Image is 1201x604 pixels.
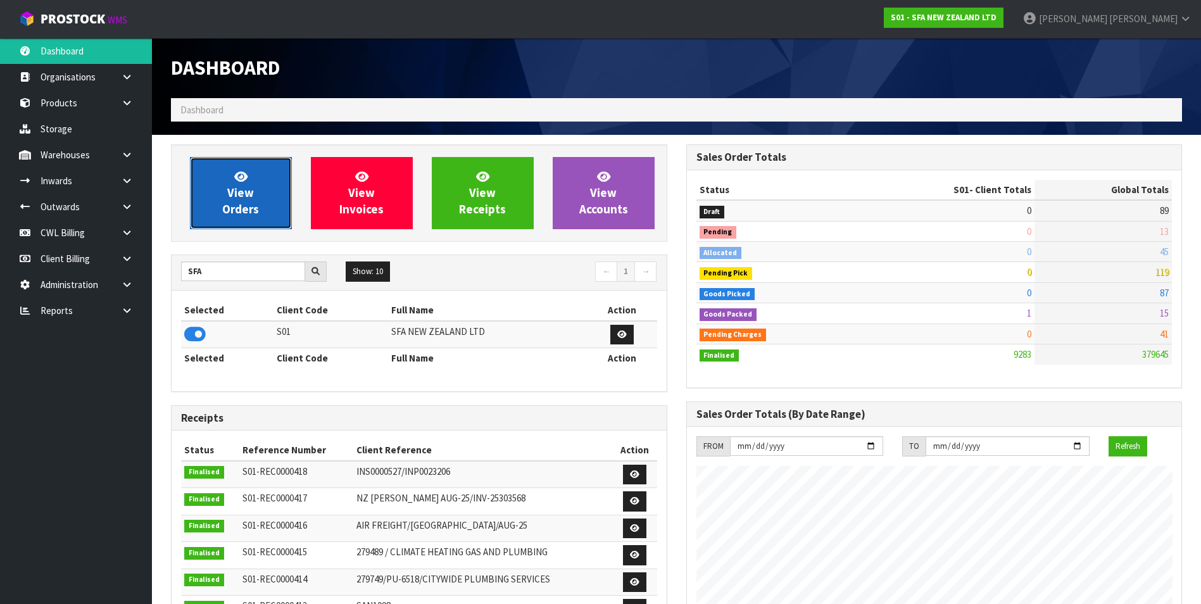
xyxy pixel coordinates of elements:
span: S01 [953,184,969,196]
th: Action [613,440,657,460]
small: WMS [108,14,127,26]
th: Client Code [274,348,388,368]
span: [PERSON_NAME] [1109,13,1178,25]
span: Finalised [184,466,224,479]
span: Dashboard [171,55,280,80]
a: ViewAccounts [553,157,655,229]
th: Client Reference [353,440,613,460]
h3: Sales Order Totals [696,151,1173,163]
button: Refresh [1109,436,1147,456]
a: → [634,261,657,282]
th: Global Totals [1034,180,1172,200]
img: cube-alt.png [19,11,35,27]
span: Finalised [184,547,224,560]
span: 0 [1027,266,1031,278]
span: 0 [1027,287,1031,299]
span: Finalised [184,520,224,532]
td: S01 [274,321,388,348]
span: Dashboard [180,104,223,116]
div: TO [902,436,926,456]
span: NZ [PERSON_NAME] AUG-25/INV-25303568 [356,492,525,504]
a: S01 - SFA NEW ZEALAND LTD [884,8,1003,28]
span: 119 [1155,266,1169,278]
a: ← [595,261,617,282]
td: SFA NEW ZEALAND LTD [388,321,588,348]
span: Allocated [700,247,742,260]
div: FROM [696,436,730,456]
a: 1 [617,261,635,282]
th: Selected [181,300,274,320]
span: View Accounts [579,169,628,217]
span: Draft [700,206,725,218]
span: View Orders [222,169,259,217]
span: Goods Packed [700,308,757,321]
button: Show: 10 [346,261,390,282]
span: S01-REC0000414 [242,573,307,585]
span: 379645 [1142,348,1169,360]
span: View Invoices [339,169,384,217]
span: 15 [1160,307,1169,319]
span: 1 [1027,307,1031,319]
span: Finalised [184,574,224,586]
span: 0 [1027,246,1031,258]
a: ViewOrders [190,157,292,229]
span: S01-REC0000418 [242,465,307,477]
span: 9283 [1014,348,1031,360]
span: ProStock [41,11,105,27]
span: 0 [1027,204,1031,217]
span: 0 [1027,225,1031,237]
h3: Sales Order Totals (By Date Range) [696,408,1173,420]
th: Selected [181,348,274,368]
span: S01-REC0000416 [242,519,307,531]
span: Pending Pick [700,267,753,280]
th: Full Name [388,348,588,368]
span: [PERSON_NAME] [1039,13,1107,25]
span: S01-REC0000415 [242,546,307,558]
span: AIR FREIGHT/[GEOGRAPHIC_DATA]/AUG-25 [356,519,527,531]
span: 13 [1160,225,1169,237]
nav: Page navigation [429,261,657,284]
strong: S01 - SFA NEW ZEALAND LTD [891,12,997,23]
span: INS0000527/INP0023206 [356,465,450,477]
span: Pending [700,226,737,239]
th: Client Code [274,300,388,320]
th: Action [588,348,657,368]
span: 45 [1160,246,1169,258]
h3: Receipts [181,412,657,424]
th: Reference Number [239,440,353,460]
a: ViewReceipts [432,157,534,229]
th: Action [588,300,657,320]
span: View Receipts [459,169,506,217]
th: Full Name [388,300,588,320]
span: 279489 / CLIMATE HEATING GAS AND PLUMBING [356,546,548,558]
span: Finalised [700,349,739,362]
span: 87 [1160,287,1169,299]
th: - Client Totals [853,180,1034,200]
span: 0 [1027,328,1031,340]
a: ViewInvoices [311,157,413,229]
span: Pending Charges [700,329,767,341]
span: 41 [1160,328,1169,340]
span: Finalised [184,493,224,506]
th: Status [181,440,239,460]
span: S01-REC0000417 [242,492,307,504]
input: Search clients [181,261,305,281]
span: 89 [1160,204,1169,217]
th: Status [696,180,853,200]
span: Goods Picked [700,288,755,301]
span: 279749/PU-6518/CITYWIDE PLUMBING SERVICES [356,573,550,585]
